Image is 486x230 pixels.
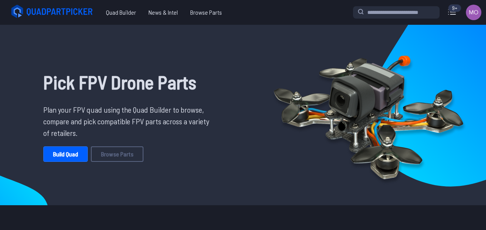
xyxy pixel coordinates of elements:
[91,146,143,162] a: Browse Parts
[257,38,480,192] img: Quadcopter
[448,4,461,12] div: 9+
[43,146,88,162] a: Build Quad
[100,5,142,20] a: Quad Builder
[43,104,214,139] p: Plan your FPV quad using the Quad Builder to browse, compare and pick compatible FPV parts across...
[142,5,184,20] a: News & Intel
[43,68,214,96] h1: Pick FPV Drone Parts
[466,5,481,20] img: User
[184,5,228,20] a: Browse Parts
